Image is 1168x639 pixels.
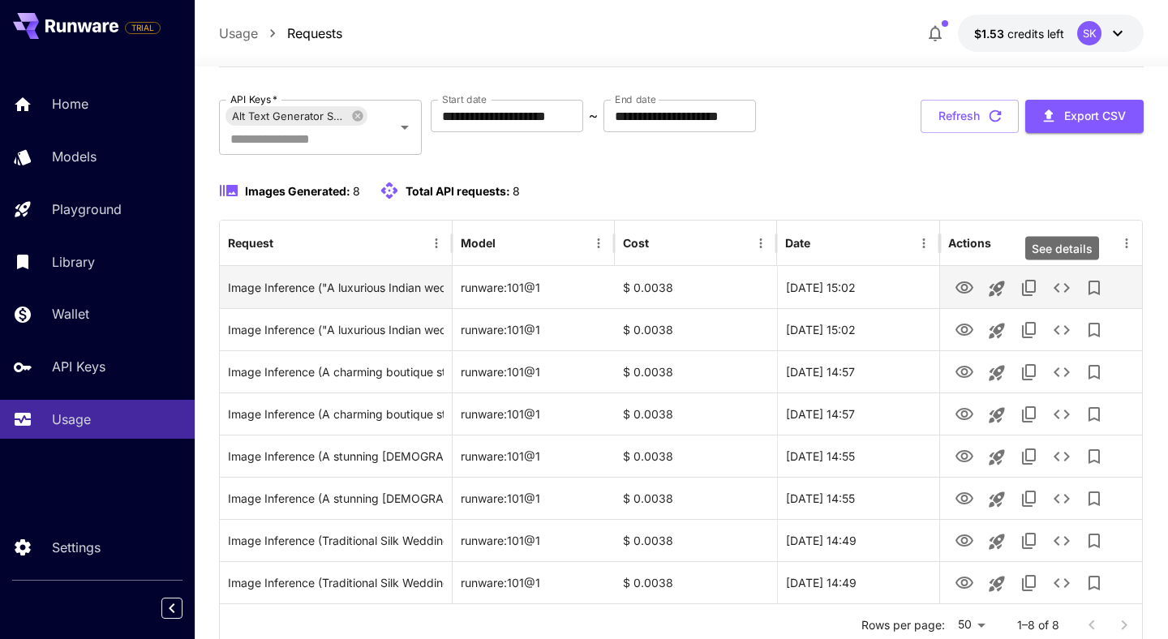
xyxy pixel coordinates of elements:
[219,24,258,43] a: Usage
[948,271,981,304] button: View Image
[777,266,939,308] div: 28 Aug, 2025 15:02
[1078,356,1110,388] button: Add to library
[1046,567,1078,599] button: See details
[453,350,615,392] div: runware:101@1
[219,24,342,43] nav: breadcrumb
[615,519,777,561] div: $ 0.0038
[1046,356,1078,388] button: See details
[1078,398,1110,431] button: Add to library
[1013,482,1046,515] button: Copy TaskUUID
[948,482,981,515] button: View Image
[125,18,161,37] span: Add your payment card to enable full platform functionality.
[615,435,777,477] div: $ 0.0038
[52,94,88,114] p: Home
[275,232,298,255] button: Sort
[52,410,91,429] p: Usage
[161,598,182,619] button: Collapse sidebar
[777,477,939,519] div: 28 Aug, 2025 14:55
[777,350,939,392] div: 28 Aug, 2025 14:57
[453,519,615,561] div: runware:101@1
[52,357,105,376] p: API Keys
[981,525,1013,558] button: Launch in playground
[974,25,1064,42] div: $1.5346
[651,232,673,255] button: Sort
[1025,237,1099,260] div: See details
[1013,314,1046,346] button: Copy TaskUUID
[1013,525,1046,557] button: Copy TaskUUID
[948,236,991,250] div: Actions
[52,538,101,557] p: Settings
[453,561,615,603] div: runware:101@1
[1013,398,1046,431] button: Copy TaskUUID
[948,524,981,557] button: View Image
[1046,272,1078,304] button: See details
[453,392,615,435] div: runware:101@1
[1078,272,1110,304] button: Add to library
[777,561,939,603] div: 28 Aug, 2025 14:49
[1046,314,1078,346] button: See details
[287,24,342,43] a: Requests
[1078,440,1110,473] button: Add to library
[812,232,835,255] button: Sort
[126,22,160,34] span: TRIAL
[615,477,777,519] div: $ 0.0038
[912,232,935,255] button: Menu
[353,184,360,198] span: 8
[948,355,981,388] button: View Image
[453,266,615,308] div: runware:101@1
[228,393,444,435] div: Click to copy prompt
[615,92,655,106] label: End date
[981,483,1013,516] button: Launch in playground
[52,304,89,324] p: Wallet
[785,236,810,250] div: Date
[1046,525,1078,557] button: See details
[861,617,945,633] p: Rows per page:
[958,15,1144,52] button: $1.5346SK
[1078,482,1110,515] button: Add to library
[228,309,444,350] div: Click to copy prompt
[1115,232,1138,255] button: Menu
[777,392,939,435] div: 28 Aug, 2025 14:57
[777,519,939,561] div: 28 Aug, 2025 14:49
[1013,272,1046,304] button: Copy TaskUUID
[589,106,598,126] p: ~
[453,477,615,519] div: runware:101@1
[52,252,95,272] p: Library
[615,561,777,603] div: $ 0.0038
[1017,617,1059,633] p: 1–8 of 8
[228,562,444,603] div: Click to copy prompt
[174,594,195,623] div: Collapse sidebar
[425,232,448,255] button: Menu
[225,107,354,126] span: Alt Text Generator Shopify App
[948,440,981,473] button: View Image
[228,236,273,250] div: Request
[981,272,1013,305] button: Launch in playground
[52,199,122,219] p: Playground
[623,236,649,250] div: Cost
[587,232,610,255] button: Menu
[749,232,772,255] button: Menu
[1007,27,1064,41] span: credits left
[245,184,350,198] span: Images Generated:
[981,399,1013,431] button: Launch in playground
[1013,356,1046,388] button: Copy TaskUUID
[921,100,1019,133] button: Refresh
[453,308,615,350] div: runware:101@1
[225,106,367,126] div: Alt Text Generator Shopify App
[981,315,1013,347] button: Launch in playground
[1046,440,1078,473] button: See details
[974,27,1007,41] span: $1.53
[615,392,777,435] div: $ 0.0038
[406,184,510,198] span: Total API requests:
[981,357,1013,389] button: Launch in playground
[615,350,777,392] div: $ 0.0038
[948,397,981,431] button: View Image
[228,478,444,519] div: Click to copy prompt
[442,92,487,106] label: Start date
[1077,21,1101,45] div: SK
[1013,440,1046,473] button: Copy TaskUUID
[1046,482,1078,515] button: See details
[1078,567,1110,599] button: Add to library
[981,568,1013,600] button: Launch in playground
